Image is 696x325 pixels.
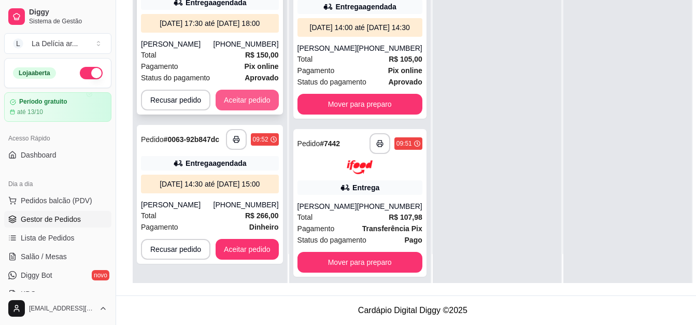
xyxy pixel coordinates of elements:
[297,76,366,88] span: Status do pagamento
[320,139,340,148] strong: # 7442
[4,230,111,246] a: Lista de Pedidos
[19,98,67,106] article: Período gratuito
[297,43,357,53] div: [PERSON_NAME]
[249,223,279,231] strong: Dinheiro
[357,201,422,211] div: [PHONE_NUMBER]
[32,38,78,49] div: La Delícia ar ...
[297,223,335,234] span: Pagamento
[21,214,81,224] span: Gestor de Pedidos
[297,201,357,211] div: [PERSON_NAME]
[214,39,279,49] div: [PHONE_NUMBER]
[388,66,422,75] strong: Pix online
[405,236,422,244] strong: Pago
[357,43,422,53] div: [PHONE_NUMBER]
[4,33,111,54] button: Select a team
[389,213,422,221] strong: R$ 107,98
[4,192,111,209] button: Pedidos balcão (PDV)
[4,92,111,122] a: Período gratuitoaté 13/10
[302,22,418,33] div: [DATE] 14:00 até [DATE] 14:30
[164,135,219,144] strong: # 0063-92b847dc
[297,252,422,273] button: Mover para preparo
[297,211,313,223] span: Total
[4,176,111,192] div: Dia a dia
[141,49,157,61] span: Total
[21,150,56,160] span: Dashboard
[4,4,111,29] a: DiggySistema de Gestão
[245,74,278,82] strong: aprovado
[297,94,422,115] button: Mover para preparo
[347,160,373,174] img: ifood
[141,210,157,221] span: Total
[21,233,75,243] span: Lista de Pedidos
[145,18,275,29] div: [DATE] 17:30 até [DATE] 18:00
[17,108,43,116] article: até 13/10
[29,304,95,313] span: [EMAIL_ADDRESS][DOMAIN_NAME]
[141,39,214,49] div: [PERSON_NAME]
[141,200,214,210] div: [PERSON_NAME]
[297,139,320,148] span: Pedido
[13,38,23,49] span: L
[245,211,279,220] strong: R$ 266,00
[388,78,422,86] strong: aprovado
[4,248,111,265] a: Salão / Mesas
[80,67,103,79] button: Alterar Status
[21,270,52,280] span: Diggy Bot
[4,296,111,321] button: [EMAIL_ADDRESS][DOMAIN_NAME]
[297,53,313,65] span: Total
[4,267,111,284] a: Diggy Botnovo
[141,239,210,260] button: Recusar pedido
[4,147,111,163] a: Dashboard
[21,251,67,262] span: Salão / Mesas
[145,179,275,189] div: [DATE] 14:30 até [DATE] 15:00
[253,135,268,144] div: 09:52
[362,224,422,233] strong: Transferência Pix
[4,130,111,147] div: Acesso Rápido
[21,289,36,299] span: KDS
[216,239,279,260] button: Aceitar pedido
[141,135,164,144] span: Pedido
[389,55,422,63] strong: R$ 105,00
[396,139,412,148] div: 09:51
[141,61,178,72] span: Pagamento
[352,182,379,193] div: Entrega
[214,200,279,210] div: [PHONE_NUMBER]
[29,8,107,17] span: Diggy
[297,234,366,246] span: Status do pagamento
[4,286,111,302] a: KDS
[13,67,56,79] div: Loja aberta
[141,90,210,110] button: Recusar pedido
[21,195,92,206] span: Pedidos balcão (PDV)
[141,72,210,83] span: Status do pagamento
[29,17,107,25] span: Sistema de Gestão
[245,51,279,59] strong: R$ 150,00
[4,211,111,228] a: Gestor de Pedidos
[186,158,246,168] div: Entrega agendada
[244,62,278,70] strong: Pix online
[141,221,178,233] span: Pagamento
[297,65,335,76] span: Pagamento
[335,2,396,12] div: Entrega agendada
[216,90,279,110] button: Aceitar pedido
